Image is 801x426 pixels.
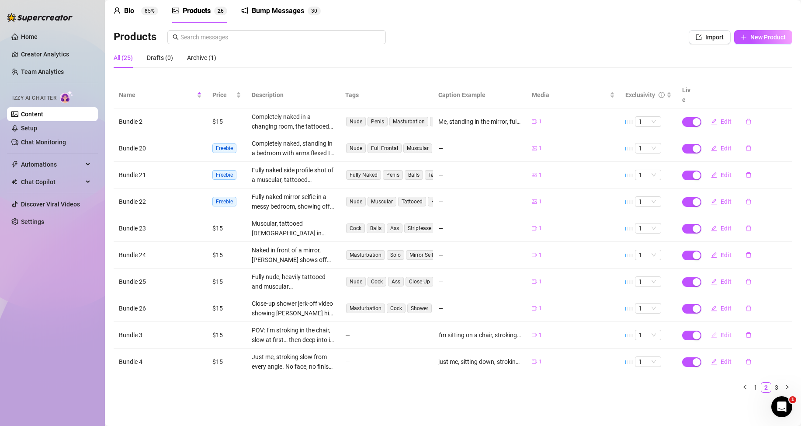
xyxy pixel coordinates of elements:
span: 1 [789,396,796,403]
span: Masturbation [389,117,428,126]
img: logo-BBDzfeDw.svg [7,13,73,22]
span: Cock [346,223,365,233]
div: POV: I’m stroking in the chair, slow at first… then deep into it. You’re watching every move up c... [252,325,335,345]
span: Freebie [212,143,236,153]
span: 1 [539,198,542,206]
span: search [173,34,179,40]
span: Nude [346,197,366,206]
span: Nude [346,143,366,153]
span: edit [711,305,717,311]
div: Fully nude, heavily tattooed and muscular [DEMOGRAPHIC_DATA] showing off his body in a bedroom. I... [252,272,335,291]
button: delete [739,248,759,262]
span: Freebie [212,170,236,180]
td: $15 [207,215,246,242]
span: Muscular [403,143,432,153]
td: Bundle 23 [114,215,207,242]
button: delete [739,301,759,315]
th: Tags [340,82,433,108]
a: Settings [21,218,44,225]
span: thunderbolt [11,161,18,168]
button: Edit [704,115,739,129]
span: Nude [346,117,366,126]
button: delete [739,221,759,235]
span: Ass [388,277,404,286]
span: Balls [405,170,423,180]
span: import [696,34,702,40]
span: Edit [721,198,732,205]
span: Tattooed [398,197,426,206]
div: Completely naked in a changing room, the tattooed [DEMOGRAPHIC_DATA] model shows off his muscular... [252,112,335,131]
a: Chat Monitoring [21,139,66,146]
th: Live [677,82,699,108]
button: Edit [704,168,739,182]
span: Ass [387,223,402,233]
div: Products [183,6,211,16]
td: $15 [207,108,246,135]
span: Masturbation [346,304,385,313]
span: Name [119,90,195,100]
span: edit [711,145,717,151]
button: Edit [704,195,739,209]
span: 1 [638,223,658,233]
span: video-camera [532,306,537,311]
td: Bundle 24 [114,242,207,269]
span: Solo [387,250,404,260]
button: right [782,382,792,393]
span: 1 [638,197,658,206]
th: Caption Example [433,82,527,108]
span: Edit [721,305,732,312]
span: Edit [721,251,732,258]
a: Content [21,111,43,118]
span: 1 [539,304,542,313]
span: video-camera [532,252,537,258]
div: — [438,250,521,260]
span: Automations [21,157,83,171]
span: picture [532,172,537,178]
span: edit [711,332,717,338]
td: — [340,349,433,375]
span: 1 [539,144,542,153]
span: 0 [314,8,317,14]
button: delete [739,141,759,155]
span: 2 [218,8,221,14]
div: Me, standing in the mirror, fully naked, stoking slowly, showing all my body, muscles, also showi... [438,117,521,126]
div: All (25) [114,53,133,63]
li: 2 [761,382,771,393]
button: Edit [704,248,739,262]
span: Edit [721,358,732,365]
td: $15 [207,242,246,269]
span: delete [746,279,752,285]
div: I'm sitting on a chair, stroking slow and getting faster as the video goes. camera placed almost ... [438,330,521,340]
span: Balls [367,223,385,233]
button: delete [739,328,759,342]
td: Bundle 20 [114,135,207,162]
div: Just me, stroking slow from every angle. No face, no finish—just pure tease and motion. You’ll wa... [252,352,335,371]
span: 1 [539,331,542,339]
td: Bundle 26 [114,295,207,322]
span: Edit [721,171,732,178]
div: — [438,143,521,153]
td: Bundle 4 [114,349,207,375]
span: Edit [721,145,732,152]
td: — [340,322,433,349]
span: Media [532,90,608,100]
div: Close-up shower jerk-off video showing [PERSON_NAME] his thick, veiny cock until the tip is glist... [252,299,335,318]
span: New Product [750,34,786,41]
div: Archive (1) [187,53,216,63]
span: Edit [721,332,732,339]
span: Cock [368,277,386,286]
span: delete [746,332,752,338]
button: delete [739,355,759,369]
span: edit [711,252,717,258]
span: 1 [539,118,542,126]
a: 3 [772,383,781,392]
iframe: Intercom live chat [771,396,792,417]
span: Full Frontal [368,143,402,153]
td: Bundle 3 [114,322,207,349]
span: Striptease [404,223,435,233]
span: right [784,384,790,390]
span: 1 [638,357,658,367]
button: delete [739,168,759,182]
span: picture [172,7,179,14]
th: Name [114,82,207,108]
